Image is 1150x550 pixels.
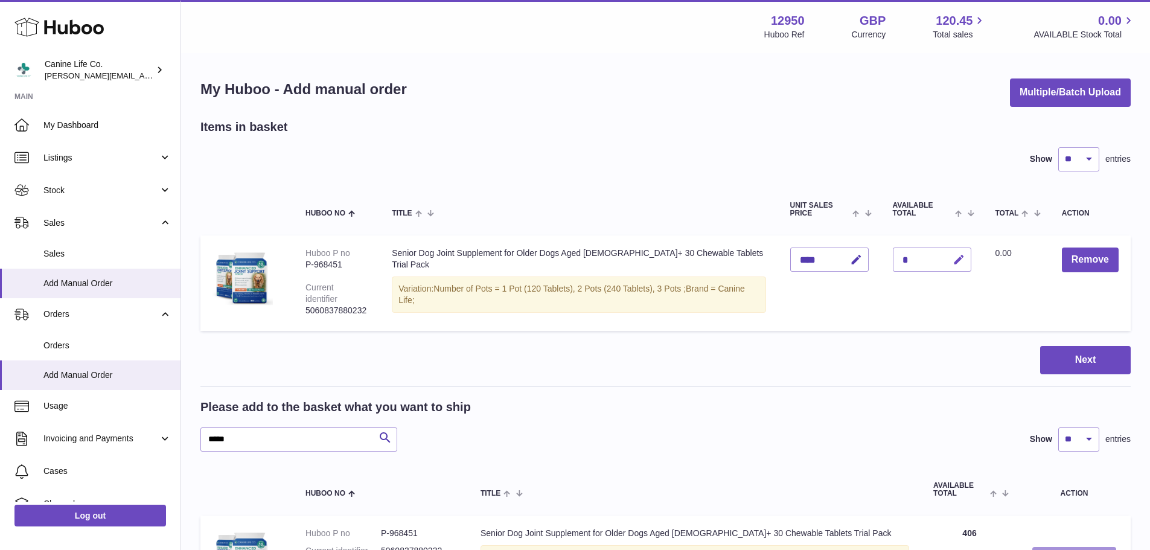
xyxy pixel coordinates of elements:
[433,284,686,293] span: Number of Pots = 1 Pot (120 Tablets), 2 Pots (240 Tablets), 3 Pots ;
[200,399,471,415] h2: Please add to the basket what you want to ship
[1030,153,1052,165] label: Show
[200,80,407,99] h1: My Huboo - Add manual order
[43,465,171,477] span: Cases
[1062,209,1119,217] div: Action
[43,120,171,131] span: My Dashboard
[43,340,171,351] span: Orders
[392,277,765,313] div: Variation:
[43,309,159,320] span: Orders
[14,505,166,526] a: Log out
[43,248,171,260] span: Sales
[43,400,171,412] span: Usage
[45,71,242,80] span: [PERSON_NAME][EMAIL_ADDRESS][DOMAIN_NAME]
[481,490,500,497] span: Title
[1033,13,1136,40] a: 0.00 AVAILABLE Stock Total
[43,217,159,229] span: Sales
[381,528,456,539] dd: P-968451
[305,283,337,304] div: Current identifier
[305,259,368,270] div: P-968451
[995,248,1012,258] span: 0.00
[305,248,350,258] div: Huboo P no
[43,278,171,289] span: Add Manual Order
[1018,470,1131,510] th: Action
[305,209,345,217] span: Huboo no
[212,248,273,308] img: Senior Dog Joint Supplement for Older Dogs Aged 8+ 30 Chewable Tablets Trial Pack
[995,209,1019,217] span: Total
[1062,248,1119,272] button: Remove
[771,13,805,29] strong: 12950
[43,369,171,381] span: Add Manual Order
[45,59,153,82] div: Canine Life Co.
[1040,346,1131,374] button: Next
[933,13,986,40] a: 120.45 Total sales
[1105,433,1131,445] span: entries
[1010,78,1131,107] button: Multiple/Batch Upload
[1033,29,1136,40] span: AVAILABLE Stock Total
[852,29,886,40] div: Currency
[305,490,345,497] span: Huboo no
[933,482,987,497] span: AVAILABLE Total
[764,29,805,40] div: Huboo Ref
[933,29,986,40] span: Total sales
[1030,433,1052,445] label: Show
[200,119,288,135] h2: Items in basket
[305,528,381,539] dt: Huboo P no
[43,152,159,164] span: Listings
[398,284,745,305] span: Brand = Canine Life;
[43,433,159,444] span: Invoicing and Payments
[380,235,778,331] td: Senior Dog Joint Supplement for Older Dogs Aged [DEMOGRAPHIC_DATA]+ 30 Chewable Tablets Trial Pack
[1105,153,1131,165] span: entries
[860,13,886,29] strong: GBP
[14,61,33,79] img: kevin@clsgltd.co.uk
[790,202,850,217] span: Unit Sales Price
[392,209,412,217] span: Title
[1098,13,1122,29] span: 0.00
[936,13,973,29] span: 120.45
[305,305,368,316] div: 5060837880232
[893,202,953,217] span: AVAILABLE Total
[43,498,171,510] span: Channels
[43,185,159,196] span: Stock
